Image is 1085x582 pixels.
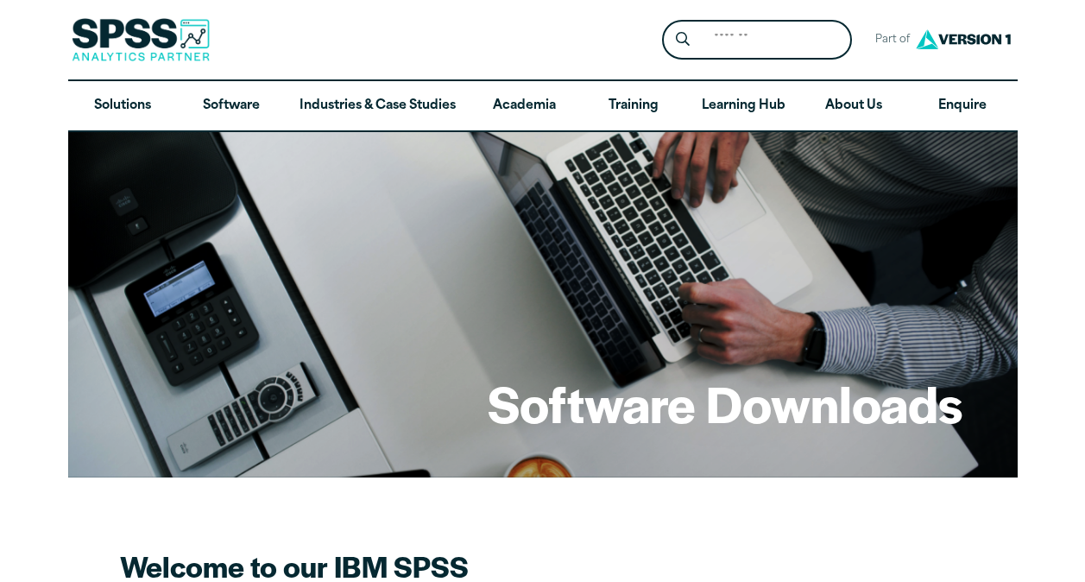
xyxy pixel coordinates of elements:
a: Learning Hub [688,81,799,131]
a: About Us [799,81,908,131]
a: Industries & Case Studies [286,81,470,131]
button: Search magnifying glass icon [666,24,698,56]
a: Academia [470,81,578,131]
nav: Desktop version of site main menu [68,81,1018,131]
span: Part of [866,28,912,53]
img: SPSS Analytics Partner [72,18,210,61]
a: Enquire [908,81,1017,131]
a: Software [177,81,286,131]
a: Training [578,81,687,131]
svg: Search magnifying glass icon [676,32,690,47]
h1: Software Downloads [488,370,962,437]
img: Version1 Logo [912,23,1015,55]
a: Solutions [68,81,177,131]
form: Site Header Search Form [662,20,852,60]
